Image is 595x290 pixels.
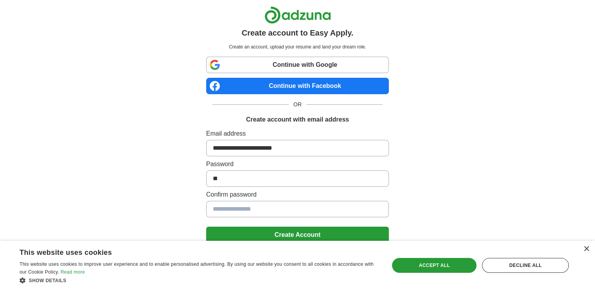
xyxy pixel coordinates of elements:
span: This website uses cookies to improve user experience and to enable personalised advertising. By u... [20,261,374,275]
label: Email address [206,129,389,138]
a: Read more, opens a new window [61,269,85,275]
span: Show details [29,278,67,283]
label: Password [206,159,389,169]
img: Adzuna logo [264,6,331,24]
div: Accept all [392,258,476,273]
label: Confirm password [206,190,389,199]
h1: Create account to Easy Apply. [242,27,354,39]
span: OR [289,100,306,109]
div: Decline all [482,258,569,273]
button: Create Account [206,227,389,243]
div: Show details [20,276,378,284]
p: Create an account, upload your resume and land your dream role. [208,43,387,50]
div: Close [583,246,589,252]
a: Continue with Google [206,57,389,73]
h1: Create account with email address [246,115,349,124]
div: This website uses cookies [20,245,359,257]
a: Continue with Facebook [206,78,389,94]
